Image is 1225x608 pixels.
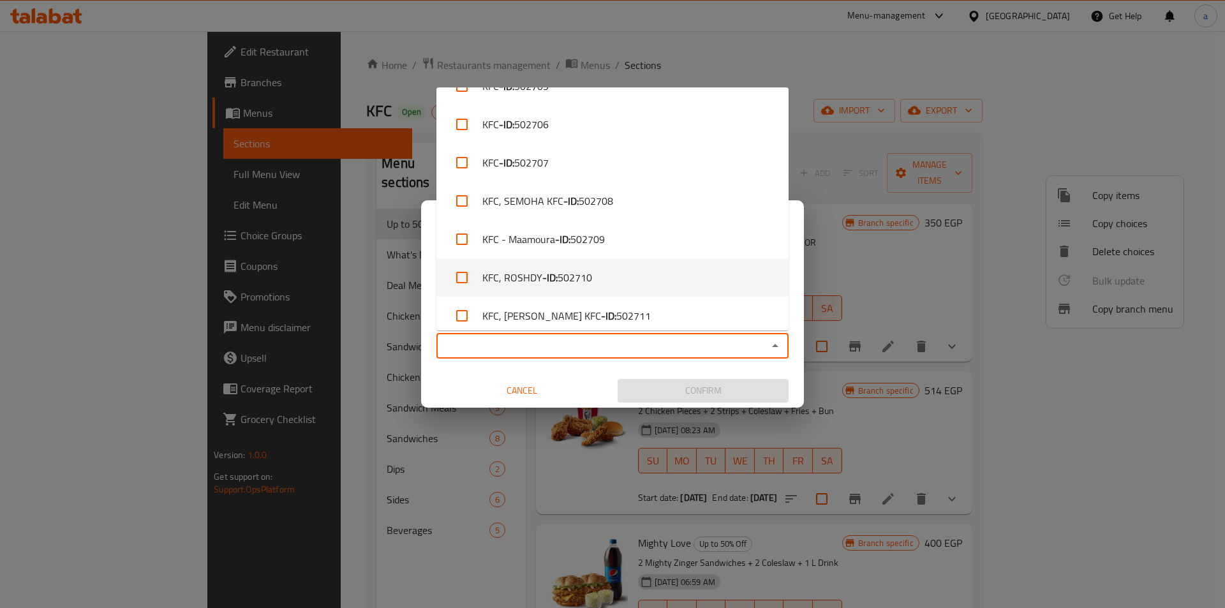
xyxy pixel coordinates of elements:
[579,193,613,209] span: 502708
[514,78,549,94] span: 502705
[499,117,514,132] b: - ID:
[616,308,651,323] span: 502711
[766,337,784,355] button: Close
[442,383,602,399] span: Cancel
[542,270,558,285] b: - ID:
[563,193,579,209] b: - ID:
[499,78,514,94] b: - ID:
[570,232,605,247] span: 502709
[436,105,789,144] li: KFC
[436,182,789,220] li: KFC, SEMOHA KFC
[436,220,789,258] li: KFC - Maamoura
[601,308,616,323] b: - ID:
[514,155,549,170] span: 502707
[436,144,789,182] li: KFC
[436,297,789,335] li: KFC, [PERSON_NAME] KFC
[436,258,789,297] li: KFC, ROSHDY
[558,270,592,285] span: 502710
[514,117,549,132] span: 502706
[555,232,570,247] b: - ID:
[436,379,607,403] button: Cancel
[499,155,514,170] b: - ID:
